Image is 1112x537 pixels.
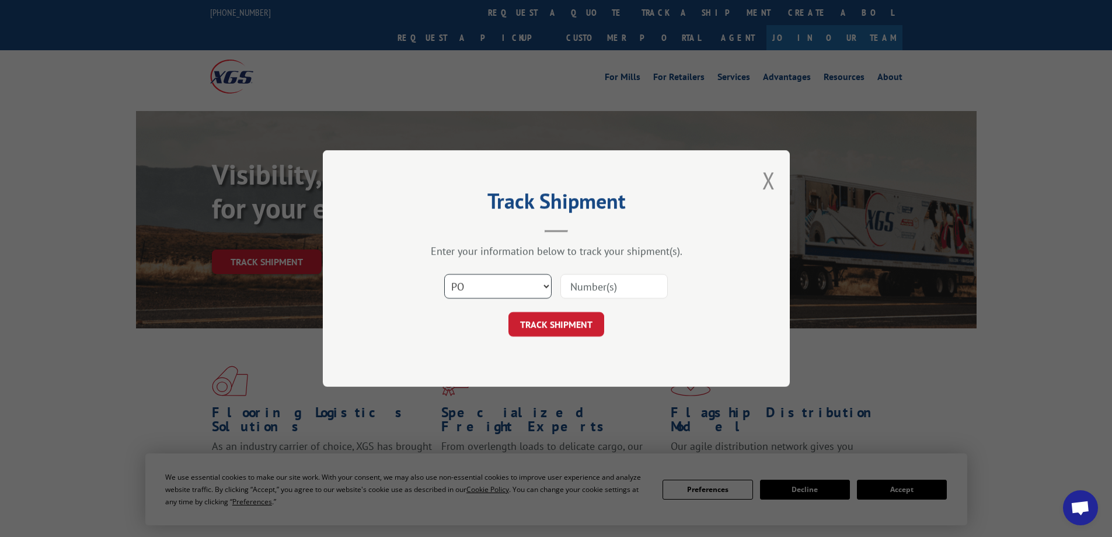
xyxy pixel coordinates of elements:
div: Open chat [1063,490,1098,525]
input: Number(s) [560,274,668,299]
div: Enter your information below to track your shipment(s). [381,244,731,258]
h2: Track Shipment [381,193,731,215]
button: TRACK SHIPMENT [508,312,604,337]
button: Close modal [762,165,775,196]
